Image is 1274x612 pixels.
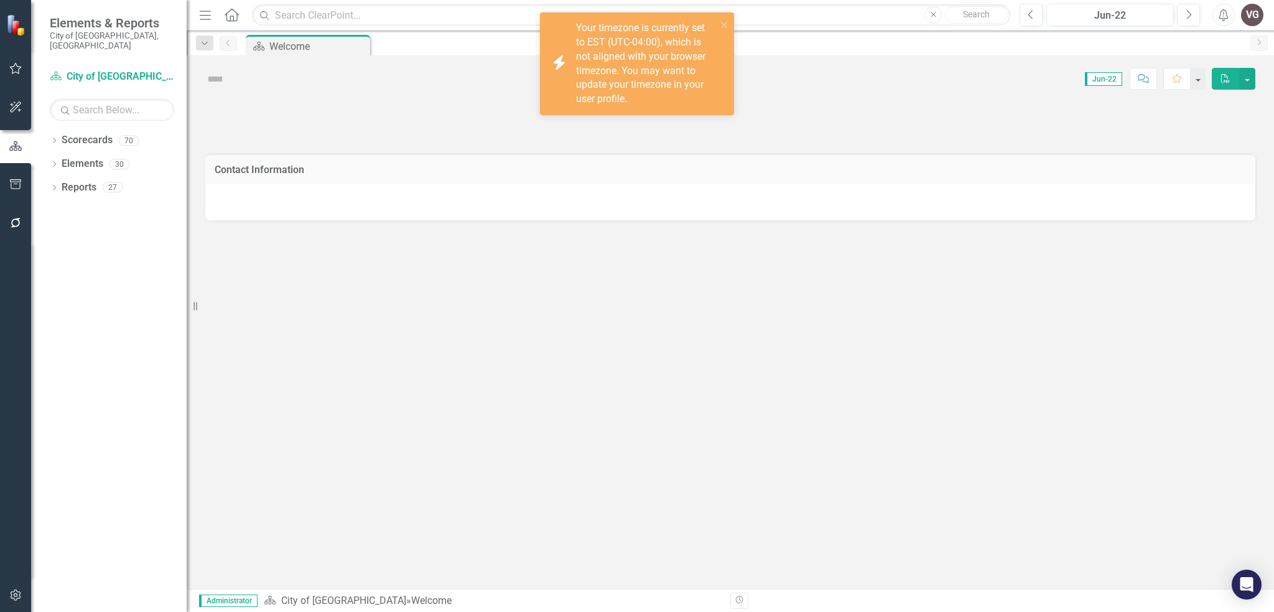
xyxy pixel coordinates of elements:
[6,14,29,36] img: ClearPoint Strategy
[62,181,96,195] a: Reports
[109,159,129,169] div: 30
[1232,570,1262,600] div: Open Intercom Messenger
[1046,4,1174,26] button: Jun-22
[50,16,174,31] span: Elements & Reports
[103,182,123,193] div: 27
[215,164,1246,176] h3: Contact Information
[411,595,452,606] div: Welcome
[119,135,139,146] div: 70
[269,39,367,54] div: Welcome
[199,595,258,607] span: Administrator
[62,157,103,171] a: Elements
[576,21,717,106] div: Your timezone is currently set to EST (UTC-04:00), which is not aligned with your browser timezon...
[1051,8,1169,23] div: Jun-22
[945,6,1007,24] button: Search
[62,133,113,148] a: Scorecards
[281,595,406,606] a: City of [GEOGRAPHIC_DATA]
[252,4,1010,26] input: Search ClearPoint...
[50,70,174,84] a: City of [GEOGRAPHIC_DATA]
[50,31,174,51] small: City of [GEOGRAPHIC_DATA], [GEOGRAPHIC_DATA]
[1085,72,1122,86] span: Jun-22
[205,69,225,89] img: Not Defined
[1241,4,1263,26] button: VG
[50,99,174,121] input: Search Below...
[264,594,721,608] div: »
[720,17,729,32] button: close
[963,9,990,19] span: Search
